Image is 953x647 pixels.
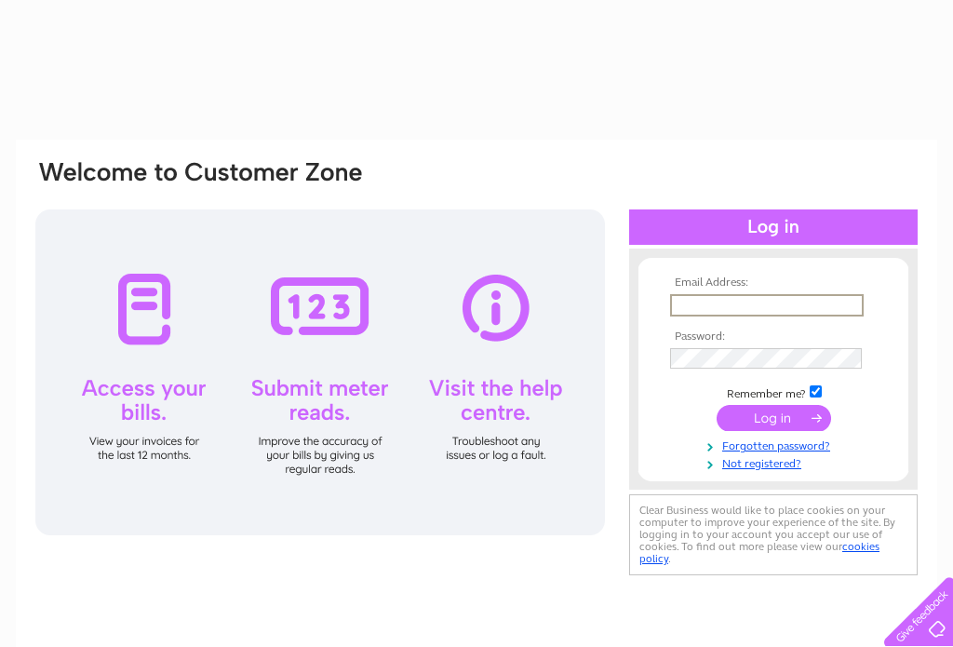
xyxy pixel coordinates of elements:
[717,405,831,431] input: Submit
[639,540,879,565] a: cookies policy
[665,276,881,290] th: Email Address:
[665,383,881,401] td: Remember me?
[670,436,881,453] a: Forgotten password?
[670,453,881,471] a: Not registered?
[629,494,918,575] div: Clear Business would like to place cookies on your computer to improve your experience of the sit...
[665,330,881,344] th: Password:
